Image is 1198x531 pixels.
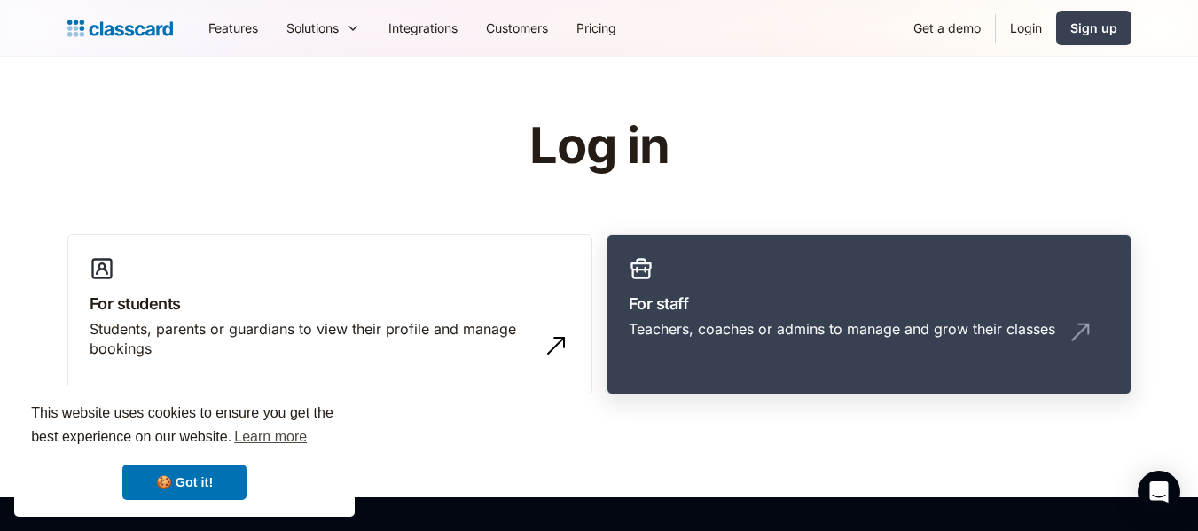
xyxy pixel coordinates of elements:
[562,8,630,48] a: Pricing
[607,234,1131,395] a: For staffTeachers, coaches or admins to manage and grow their classes
[629,292,1109,316] h3: For staff
[374,8,472,48] a: Integrations
[231,424,309,450] a: learn more about cookies
[122,465,247,500] a: dismiss cookie message
[67,16,173,41] a: home
[31,402,338,450] span: This website uses cookies to ensure you get the best experience on our website.
[1056,11,1131,45] a: Sign up
[317,119,881,174] h1: Log in
[629,319,1055,339] div: Teachers, coaches or admins to manage and grow their classes
[90,319,535,359] div: Students, parents or guardians to view their profile and manage bookings
[1138,471,1180,513] div: Open Intercom Messenger
[90,292,570,316] h3: For students
[272,8,374,48] div: Solutions
[14,386,355,517] div: cookieconsent
[996,8,1056,48] a: Login
[899,8,995,48] a: Get a demo
[286,19,339,37] div: Solutions
[1070,19,1117,37] div: Sign up
[472,8,562,48] a: Customers
[194,8,272,48] a: Features
[67,234,592,395] a: For studentsStudents, parents or guardians to view their profile and manage bookings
